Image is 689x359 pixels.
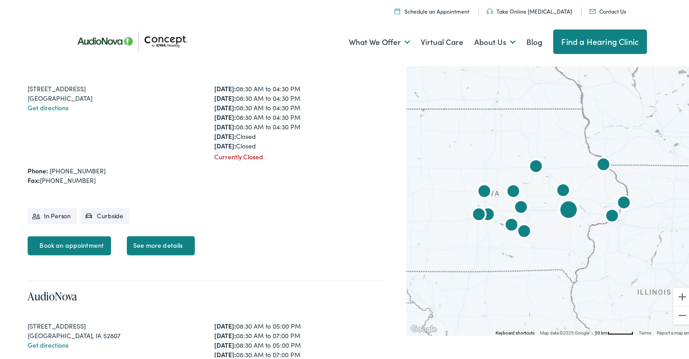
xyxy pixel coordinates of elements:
[214,101,236,110] strong: [DATE]:
[28,82,200,92] div: [STREET_ADDRESS]
[214,130,236,139] strong: [DATE]:
[525,155,547,177] div: AudioNova
[50,164,106,173] a: [PHONE_NUMBER]
[421,24,463,57] a: Virtual Care
[214,329,236,338] strong: [DATE]:
[395,6,400,12] img: A calendar icon to schedule an appointment at Concept by Iowa Hearing.
[552,179,574,201] div: AudioNova
[28,174,40,183] strong: Fax:
[593,153,614,175] div: Concept by Iowa Hearing by AudioNova
[28,234,111,253] a: Book an appointment
[558,199,579,221] div: AudioNova
[81,206,130,222] li: Curbside
[28,174,386,183] div: [PHONE_NUMBER]
[28,206,77,222] li: In Person
[595,329,607,334] span: 50 km
[214,120,236,129] strong: [DATE]:
[589,5,626,13] a: Contact Us
[214,139,236,148] strong: [DATE]:
[474,24,516,57] a: About Us
[553,28,647,52] a: Find a Hearing Clinic
[501,213,522,235] div: Concept by Iowa Hearing by AudioNova
[28,339,68,348] a: Get directions
[601,204,623,226] div: AudioNova
[28,164,48,173] strong: Phone:
[468,203,490,225] div: AudioNova
[639,329,651,334] a: Terms (opens in new tab)
[513,220,535,241] div: Concept by Iowa Hearing by AudioNova
[589,7,596,12] img: utility icon
[214,320,236,329] strong: [DATE]:
[540,329,589,334] span: Map data ©2025 Google
[214,348,236,357] strong: [DATE]:
[214,111,236,120] strong: [DATE]:
[395,5,469,13] a: Schedule an Appointment
[487,7,493,12] img: utility icon
[349,24,410,57] a: What We Offer
[28,101,68,110] a: Get directions
[214,150,386,160] div: Currently Closed
[28,320,200,329] div: [STREET_ADDRESS]
[214,92,236,101] strong: [DATE]:
[487,5,572,13] a: Take Online [MEDICAL_DATA]
[28,287,77,302] a: AudioNova
[409,322,438,334] img: Google
[127,234,195,253] a: See more details
[473,180,495,202] div: Concept by Iowa Hearing by AudioNova
[214,82,386,149] div: 08:30 AM to 04:30 PM 08:30 AM to 04:30 PM 08:30 AM to 04:30 PM 08:30 AM to 04:30 PM 08:30 AM to 0...
[510,196,532,217] div: Concept by Iowa Hearing by AudioNova
[502,180,524,202] div: AudioNova
[526,24,542,57] a: Blog
[28,92,200,101] div: [GEOGRAPHIC_DATA]
[592,327,636,334] button: Map Scale: 50 km per 53 pixels
[409,322,438,334] a: Open this area in Google Maps (opens a new window)
[496,328,535,334] button: Keyboard shortcuts
[214,82,236,91] strong: [DATE]:
[477,203,499,225] div: AudioNova
[613,191,635,213] div: AudioNova
[214,339,236,348] strong: [DATE]:
[28,329,200,339] div: [GEOGRAPHIC_DATA], IA 52807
